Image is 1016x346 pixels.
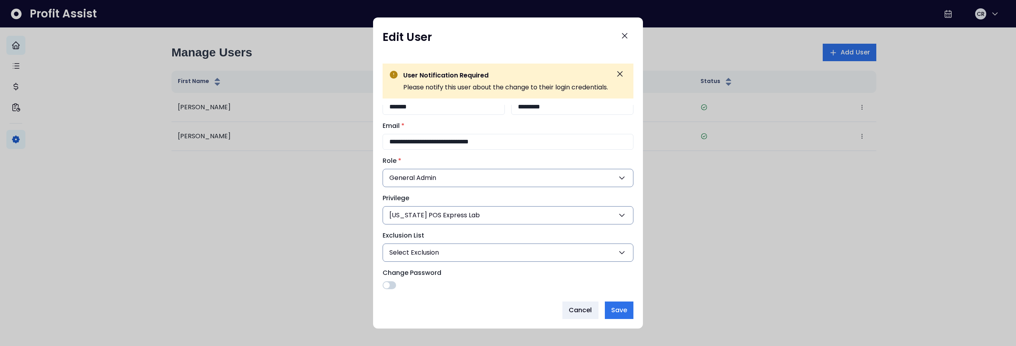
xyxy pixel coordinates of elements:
[611,305,627,315] span: Save
[383,30,432,44] h1: Edit User
[613,67,627,81] button: Dismiss
[389,248,439,257] span: Select Exclusion
[403,71,489,80] span: User Notification Required
[605,302,633,319] button: Save
[383,156,629,166] label: Role
[383,121,629,131] label: Email
[389,173,436,183] span: General Admin
[389,211,480,220] span: [US_STATE] POS Express Lab
[383,193,629,203] label: Privilege
[383,231,629,240] label: Exclusion List
[383,268,629,278] label: Change Password
[569,305,592,315] span: Cancel
[562,302,598,319] button: Cancel
[403,83,608,92] p: Please notify this user about the change to their login credentials.
[616,27,633,44] button: Close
